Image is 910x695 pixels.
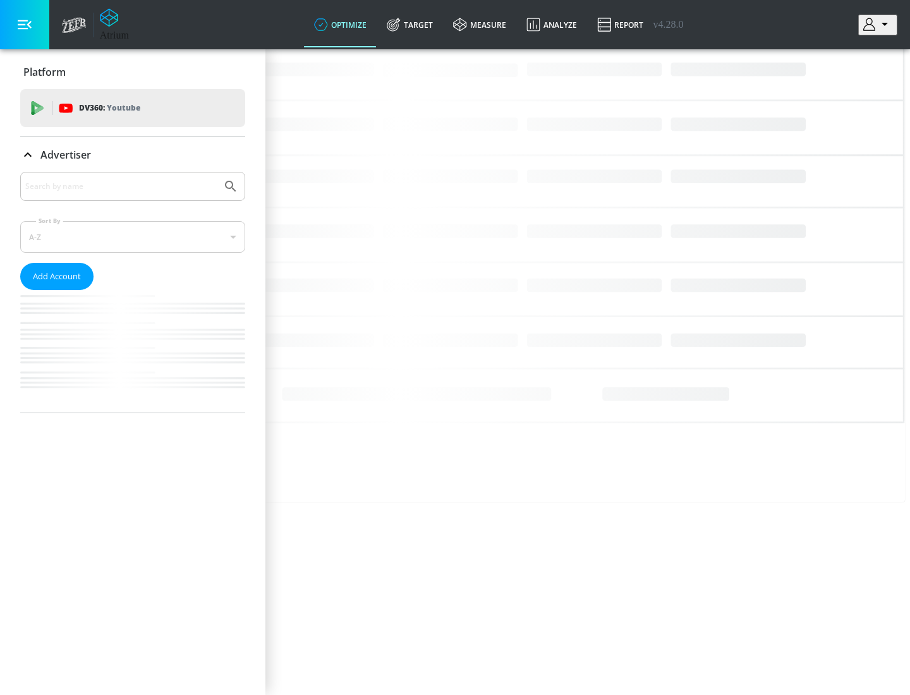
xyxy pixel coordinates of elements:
[100,30,129,41] div: Atrium
[23,65,66,79] p: Platform
[377,2,443,47] a: Target
[107,101,140,114] p: Youtube
[33,269,81,284] span: Add Account
[653,19,684,30] span: v 4.28.0
[304,2,377,47] a: optimize
[25,178,217,195] input: Search by name
[20,263,94,290] button: Add Account
[79,101,140,115] p: DV360:
[20,290,245,413] nav: list of Advertiser
[587,2,653,47] a: Report
[443,2,516,47] a: measure
[36,217,63,225] label: Sort By
[40,148,91,162] p: Advertiser
[20,89,245,127] div: DV360: Youtube
[100,8,129,41] a: Atrium
[516,2,587,47] a: Analyze
[20,137,245,172] div: Advertiser
[20,172,245,413] div: Advertiser
[20,221,245,253] div: A-Z
[20,54,245,90] div: Platform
